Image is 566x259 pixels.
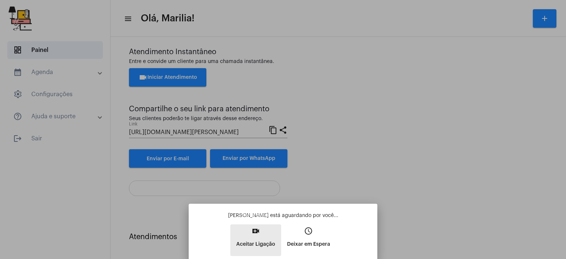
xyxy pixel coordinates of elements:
[287,238,330,251] p: Deixar em Espera
[281,224,336,256] button: Deixar em Espera
[236,238,275,251] p: Aceitar Ligação
[251,227,260,235] mat-icon: video_call
[230,224,281,256] button: Aceitar Ligação
[304,227,313,235] mat-icon: access_time
[195,212,371,219] p: [PERSON_NAME] está aguardando por você...
[240,211,272,219] div: Aceitar ligação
